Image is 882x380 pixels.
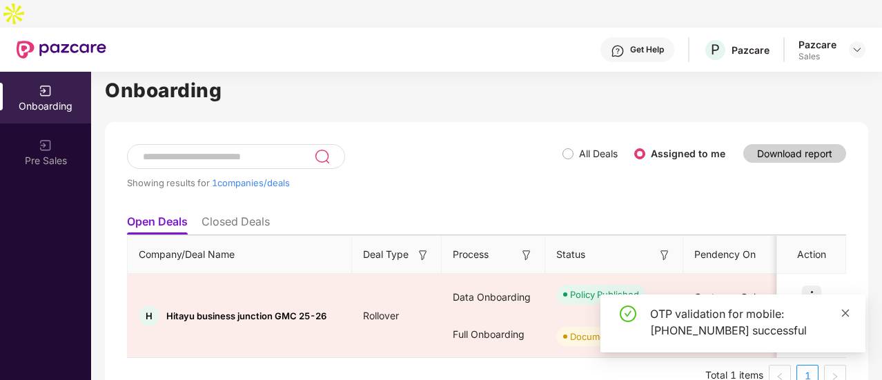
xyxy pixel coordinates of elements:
li: Open Deals [127,214,188,234]
button: Download report [743,144,846,163]
span: Status [556,247,585,262]
img: svg+xml;base64,PHN2ZyB3aWR0aD0iMTYiIGhlaWdodD0iMTYiIHZpZXdCb3g9IjAgMCAxNiAxNiIgZmlsbD0ibm9uZSIgeG... [520,248,533,262]
img: svg+xml;base64,PHN2ZyBpZD0iRHJvcGRvd24tMzJ4MzIiIHhtbG5zPSJodHRwOi8vd3d3LnczLm9yZy8yMDAwL3N2ZyIgd2... [852,44,863,55]
label: Assigned to me [651,148,725,159]
img: svg+xml;base64,PHN2ZyB3aWR0aD0iMjQiIGhlaWdodD0iMjUiIHZpZXdCb3g9IjAgMCAyNCAyNSIgZmlsbD0ibm9uZSIgeG... [314,148,330,165]
span: Hitayu business junction GMC 25-26 [166,310,326,321]
img: New Pazcare Logo [17,41,106,59]
label: All Deals [579,148,618,159]
div: H [139,306,159,326]
div: Get Help [630,44,664,55]
div: Policy Published [570,288,639,301]
span: P [711,41,720,58]
img: svg+xml;base64,PHN2ZyBpZD0iSGVscC0zMngzMiIgeG1sbnM9Imh0dHA6Ly93d3cudzMub3JnLzIwMDAvc3ZnIiB3aWR0aD... [611,44,625,58]
span: Customer Onboarding [694,291,794,303]
h1: Onboarding [105,75,868,106]
th: Company/Deal Name [128,236,352,274]
span: check-circle [620,306,636,322]
span: Rollover [352,310,410,321]
div: Showing results for [127,177,562,188]
div: OTP validation for mobile: [PHONE_NUMBER] successful [650,306,849,339]
img: svg+xml;base64,PHN2ZyB3aWR0aD0iMTYiIGhlaWdodD0iMTYiIHZpZXdCb3g9IjAgMCAxNiAxNiIgZmlsbD0ibm9uZSIgeG... [658,248,672,262]
div: Full Onboarding [442,316,545,353]
span: Deal Type [363,247,409,262]
div: Pazcare [732,43,770,57]
span: Pendency On [694,247,756,262]
span: Process [453,247,489,262]
div: Document Pending [570,330,651,343]
img: svg+xml;base64,PHN2ZyB3aWR0aD0iMTYiIGhlaWdodD0iMTYiIHZpZXdCb3g9IjAgMCAxNiAxNiIgZmlsbD0ibm9uZSIgeG... [416,248,430,262]
div: Data Onboarding [442,279,545,316]
th: Action [777,236,846,274]
img: svg+xml;base64,PHN2ZyB3aWR0aD0iMjAiIGhlaWdodD0iMjAiIHZpZXdCb3g9IjAgMCAyMCAyMCIgZmlsbD0ibm9uZSIgeG... [39,84,52,98]
span: close [841,308,850,318]
div: Sales [798,51,836,62]
li: Closed Deals [202,214,270,234]
div: Pazcare [798,38,836,51]
img: svg+xml;base64,PHN2ZyB3aWR0aD0iMjAiIGhlaWdodD0iMjAiIHZpZXdCb3g9IjAgMCAyMCAyMCIgZmlsbD0ibm9uZSIgeG... [39,139,52,152]
img: icon [802,286,821,305]
span: 1 companies/deals [212,177,290,188]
